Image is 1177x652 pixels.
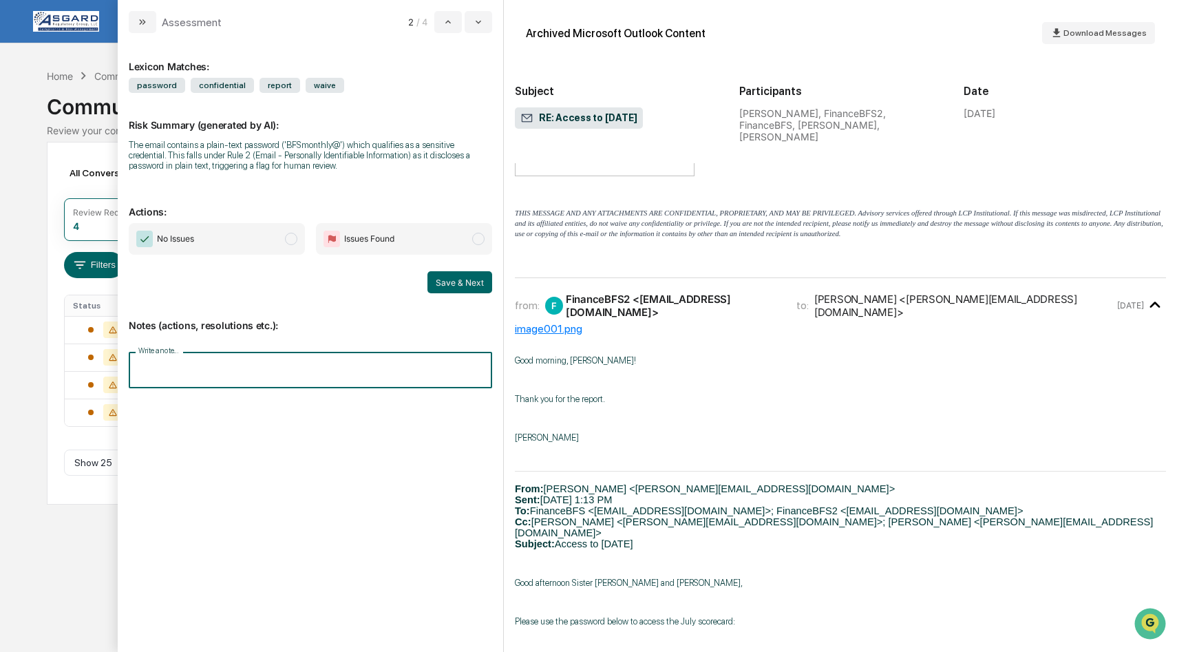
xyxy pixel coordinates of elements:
[739,85,942,98] h2: Participants
[213,150,251,167] button: See all
[43,187,112,198] span: [PERSON_NAME]
[515,616,1166,627] p: Please use the password below to access the July scorecard:
[29,105,54,130] img: 4531339965365_218c74b014194aa58b9b_72.jpg
[234,109,251,126] button: Start new chat
[94,239,176,264] a: 🗄️Attestations
[515,209,1163,238] span: THIS MESSAGE AND ANY ATTACHMENTS ARE CONFIDENTIAL, PROPRIETARY, AND MAY BE PRIVILEGED. Advisory s...
[515,538,555,549] b: Subject:
[47,83,1130,119] div: Communications Archive
[114,244,171,258] span: Attestations
[64,162,168,184] div: All Conversations
[14,153,92,164] div: Past conversations
[1117,300,1144,311] time: Wednesday, August 27, 2025 at 8:23:15 AM
[14,105,39,130] img: 1746055101610-c473b297-6a78-478c-a979-82029cc54cd1
[526,27,706,40] div: Archived Microsoft Outlook Content
[515,578,1166,588] p: Good afternoon Sister [PERSON_NAME] and [PERSON_NAME],
[65,295,146,316] th: Status
[14,272,25,283] div: 🔎
[129,103,492,131] p: Risk Summary (generated by AI):
[33,11,99,32] img: logo
[191,78,254,93] span: confidential
[157,232,194,246] span: No Issues
[47,125,1130,136] div: Review your communication records across channels
[545,297,563,315] div: F
[114,187,119,198] span: •
[14,29,251,51] p: How can we help?
[122,187,150,198] span: [DATE]
[427,271,492,293] button: Save & Next
[100,246,111,257] div: 🗄️
[814,293,1114,319] div: [PERSON_NAME] <[PERSON_NAME][EMAIL_ADDRESS][DOMAIN_NAME]>
[129,78,185,93] span: password
[259,78,300,93] span: report
[28,244,89,258] span: Preclearance
[8,239,94,264] a: 🖐️Preclearance
[796,299,809,312] span: to:
[64,252,124,278] button: Filters
[520,112,637,125] span: RE: Access to [DATE]
[8,265,92,290] a: 🔎Data Lookup
[408,17,414,28] span: 2
[47,70,73,82] div: Home
[515,299,540,312] span: from:
[964,107,995,119] div: [DATE]
[515,85,717,98] h2: Subject
[62,119,189,130] div: We're available if you need us!
[416,17,432,28] span: / 4
[73,220,79,232] div: 4
[162,16,222,29] div: Assessment
[324,231,340,247] img: Flag
[137,304,167,315] span: Pylon
[739,107,942,143] div: [PERSON_NAME], FinanceBFS2, FinanceBFS, [PERSON_NAME], [PERSON_NAME]
[515,322,1166,335] div: image001.png
[515,494,540,505] b: Sent:
[515,516,531,527] b: Cc:
[14,246,25,257] div: 🖐️
[964,85,1166,98] h2: Date
[129,189,492,218] p: Actions:
[14,174,36,196] img: Jack Rasmussen
[1133,607,1170,644] iframe: Open customer support
[129,140,492,171] div: The email contains a plain-text password ('BFSmonthly@') which qualifies as a sensitive credentia...
[97,304,167,315] a: Powered byPylon
[515,355,1166,366] p: Good morning, [PERSON_NAME]!
[515,505,530,516] b: To:
[28,271,87,284] span: Data Lookup
[515,432,1166,443] p: [PERSON_NAME]
[129,44,492,72] div: Lexicon Matches:
[138,346,178,356] label: Write a note...
[566,293,780,319] div: FinanceBFS2 <[EMAIL_ADDRESS][DOMAIN_NAME]>
[1063,28,1147,38] span: Download Messages
[515,483,1153,549] span: [PERSON_NAME] <[PERSON_NAME][EMAIL_ADDRESS][DOMAIN_NAME]> [DATE] 1:13 PM FinanceBFS <[EMAIL_ADDRE...
[136,231,153,247] img: Checkmark
[62,105,226,119] div: Start new chat
[1042,22,1155,44] button: Download Messages
[129,303,492,331] p: Notes (actions, resolutions etc.):
[515,483,544,494] span: From:
[94,70,206,82] div: Communications Archive
[73,207,139,218] div: Review Required
[306,78,344,93] span: waive
[344,232,394,246] span: Issues Found
[515,394,1166,404] p: Thank you for the report.
[28,188,39,199] img: 1746055101610-c473b297-6a78-478c-a979-82029cc54cd1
